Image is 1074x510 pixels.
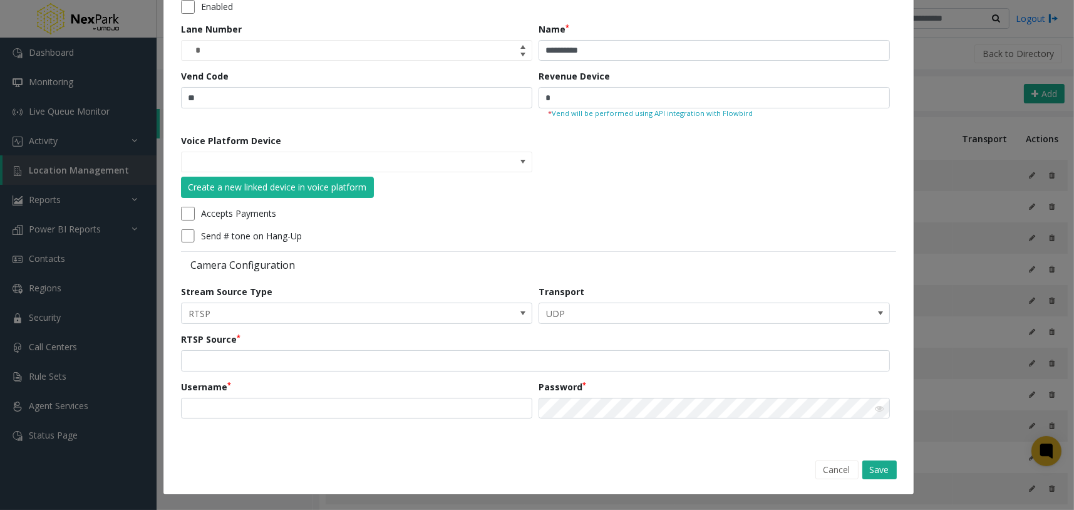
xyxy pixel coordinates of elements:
[539,380,586,393] label: Password
[539,303,819,323] span: UDP
[182,303,462,323] span: RTSP
[201,207,276,220] label: Accepts Payments
[182,152,462,172] input: NO DATA FOUND
[815,461,859,479] button: Cancel
[181,177,374,198] button: Create a new linked device in voice platform
[181,258,535,272] label: Camera Configuration
[539,285,584,298] label: Transport
[181,380,231,393] label: Username
[514,41,532,51] span: Increase value
[188,180,367,194] div: Create a new linked device in voice platform
[514,51,532,61] span: Decrease value
[181,285,272,298] label: Stream Source Type
[201,229,302,242] label: Send # tone on Hang-Up
[181,333,240,346] label: RTSP Source
[862,461,897,479] button: Save
[539,70,610,83] label: Revenue Device
[181,70,229,83] label: Vend Code
[181,134,281,147] label: Voice Platform Device
[548,108,880,119] small: Vend will be performed using API integration with Flowbird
